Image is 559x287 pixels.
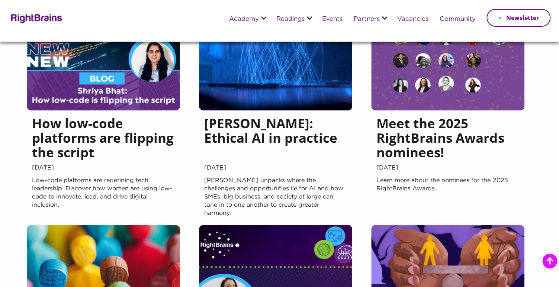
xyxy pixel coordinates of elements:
img: Rightbrains [9,13,62,23]
a: Community [439,16,475,23]
p: Low-code platforms are redefining tech leadership. Discover how women are using low-code to innov... [32,177,175,217]
p: [PERSON_NAME] unpacks where the challenges and opportunities lie for AI and how SMEs, big busines... [204,177,347,217]
a: Vacancies [397,16,428,23]
h5: How low-code platforms are flipping the script [32,116,175,162]
span: [DATE] [204,162,347,174]
a: Readings [276,16,304,23]
span: [DATE] [32,162,175,174]
a: Events [322,16,342,23]
h5: Meet the 2025 RightBrains Awards nominees! [376,116,519,162]
a: Academy [229,16,258,23]
a: Newsletter [486,9,550,27]
a: Partners [353,16,379,23]
p: Learn more about the nominees for the 2025 RightBrains Awards. [376,177,519,217]
a: Meet the 2025 RightBrains Awards nominees! [DATE] Learn more about the nominees for the 2025 Righ... [371,33,524,225]
a: [PERSON_NAME]: Ethical AI in practice [DATE] [PERSON_NAME] unpacks where the challenges and oppor... [199,33,352,225]
h5: [PERSON_NAME]: Ethical AI in practice [204,116,347,162]
span: [DATE] [376,162,519,174]
a: How low-code platforms are flipping the script [DATE] Low-code platforms are redefining tech lead... [27,33,180,225]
